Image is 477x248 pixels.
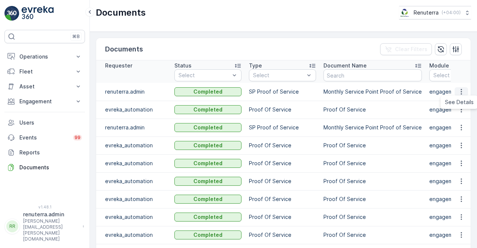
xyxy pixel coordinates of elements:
[19,83,70,90] p: Asset
[320,154,426,172] td: Proof Of Service
[442,97,477,107] a: See Details
[174,105,241,114] button: Completed
[19,98,70,105] p: Engagement
[320,190,426,208] td: Proof Of Service
[320,226,426,244] td: Proof Of Service
[19,53,70,60] p: Operations
[193,195,222,203] p: Completed
[105,44,143,54] p: Documents
[445,98,474,106] span: See Details
[320,172,426,190] td: Proof Of Service
[4,49,85,64] button: Operations
[105,62,132,69] p: Requester
[174,62,192,69] p: Status
[4,160,85,175] a: Documents
[4,205,85,209] span: v 1.48.1
[395,45,427,53] p: Clear Filters
[6,220,18,232] div: RR
[96,190,171,208] td: evreka_automation
[414,9,439,16] p: Renuterra
[380,43,432,55] button: Clear Filters
[19,68,70,75] p: Fleet
[96,119,171,136] td: renuterra.admin
[253,72,304,79] p: Select
[320,136,426,154] td: Proof Of Service
[245,226,320,244] td: Proof Of Service
[193,88,222,95] p: Completed
[174,195,241,204] button: Completed
[245,190,320,208] td: Proof Of Service
[19,164,82,171] p: Documents
[245,208,320,226] td: Proof Of Service
[323,62,367,69] p: Document Name
[96,7,146,19] p: Documents
[72,34,80,40] p: ⌘B
[96,226,171,244] td: evreka_automation
[179,72,230,79] p: Select
[23,211,79,218] p: renuterra.admin
[96,154,171,172] td: evreka_automation
[19,119,82,126] p: Users
[4,115,85,130] a: Users
[245,83,320,101] td: SP Proof of Service
[4,130,85,145] a: Events99
[96,83,171,101] td: renuterra.admin
[4,211,85,242] button: RRrenuterra.admin[PERSON_NAME][EMAIL_ADDRESS][PERSON_NAME][DOMAIN_NAME]
[245,101,320,119] td: Proof Of Service
[245,119,320,136] td: SP Proof of Service
[193,178,222,185] p: Completed
[193,231,222,239] p: Completed
[193,124,222,131] p: Completed
[245,154,320,172] td: Proof Of Service
[4,94,85,109] button: Engagement
[399,9,411,17] img: Screenshot_2024-07-26_at_13.33.01.png
[323,69,422,81] input: Search
[22,6,54,21] img: logo_light-DOdMpM7g.png
[4,145,85,160] a: Reports
[249,62,262,69] p: Type
[96,208,171,226] td: evreka_automation
[4,64,85,79] button: Fleet
[320,208,426,226] td: Proof Of Service
[174,213,241,222] button: Completed
[174,159,241,168] button: Completed
[193,142,222,149] p: Completed
[320,101,426,119] td: Proof Of Service
[399,6,471,19] button: Renuterra(+04:00)
[96,172,171,190] td: evreka_automation
[19,134,69,141] p: Events
[174,230,241,239] button: Completed
[245,172,320,190] td: Proof Of Service
[4,79,85,94] button: Asset
[442,10,461,16] p: ( +04:00 )
[174,87,241,96] button: Completed
[4,6,19,21] img: logo
[75,135,80,141] p: 99
[245,136,320,154] td: Proof Of Service
[96,101,171,119] td: evreka_automation
[193,160,222,167] p: Completed
[193,106,222,113] p: Completed
[193,213,222,221] p: Completed
[174,177,241,186] button: Completed
[320,83,426,101] td: Monthly Service Point Proof of Service
[320,119,426,136] td: Monthly Service Point Proof of Service
[19,149,82,156] p: Reports
[23,218,79,242] p: [PERSON_NAME][EMAIL_ADDRESS][PERSON_NAME][DOMAIN_NAME]
[429,62,449,69] p: Module
[174,141,241,150] button: Completed
[174,123,241,132] button: Completed
[96,136,171,154] td: evreka_automation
